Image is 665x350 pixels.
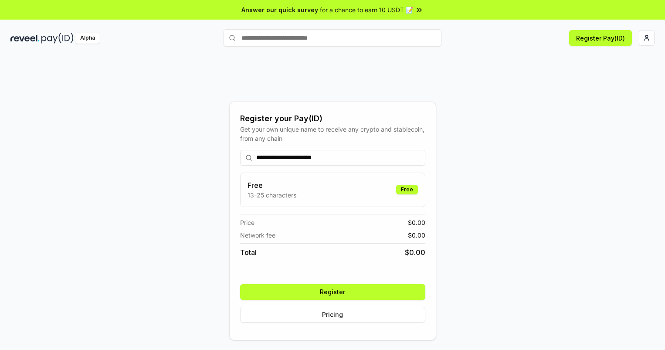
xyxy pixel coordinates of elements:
[569,30,632,46] button: Register Pay(ID)
[240,112,425,125] div: Register your Pay(ID)
[240,247,257,258] span: Total
[248,190,296,200] p: 13-25 characters
[75,33,100,44] div: Alpha
[41,33,74,44] img: pay_id
[240,284,425,300] button: Register
[408,231,425,240] span: $ 0.00
[248,180,296,190] h3: Free
[240,307,425,323] button: Pricing
[320,5,413,14] span: for a chance to earn 10 USDT 📝
[10,33,40,44] img: reveel_dark
[240,218,254,227] span: Price
[405,247,425,258] span: $ 0.00
[240,125,425,143] div: Get your own unique name to receive any crypto and stablecoin, from any chain
[241,5,318,14] span: Answer our quick survey
[396,185,418,194] div: Free
[240,231,275,240] span: Network fee
[408,218,425,227] span: $ 0.00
